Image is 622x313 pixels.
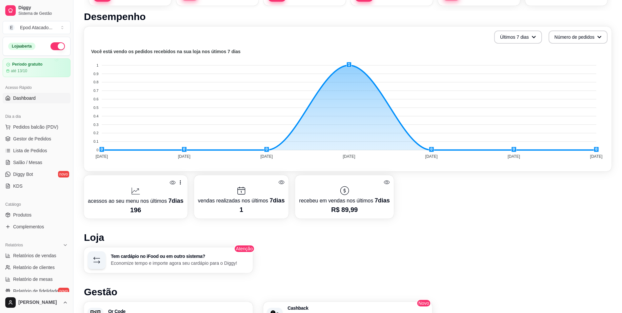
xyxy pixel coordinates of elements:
[93,106,98,110] tspan: 0.5
[234,245,255,253] span: Atenção
[3,181,70,191] a: KDS
[13,264,55,271] span: Relatório de clientes
[84,247,253,273] button: Tem cardápio no iFood ou em outro sistema?Economize tempo e importe agora seu cardápio para o Diggy!
[3,199,70,210] div: Catálogo
[549,31,608,44] button: Número de pedidos
[93,72,98,76] tspan: 0.9
[13,136,51,142] span: Gestor de Pedidos
[13,252,56,259] span: Relatórios de vendas
[88,196,184,205] p: acessos ao seu menu nos últimos
[93,80,98,84] tspan: 0.8
[168,198,183,204] span: 7 dias
[11,68,27,73] article: até 13/10
[13,212,31,218] span: Produtos
[84,232,612,243] h1: Loja
[13,288,59,294] span: Relatório de fidelidade
[299,205,390,214] p: R$ 89,99
[375,197,390,204] span: 7 dias
[13,124,58,130] span: Pedidos balcão (PDV)
[13,183,23,189] span: KDS
[299,196,390,205] p: recebeu em vendas nos últimos
[18,5,68,11] span: Diggy
[13,95,36,101] span: Dashboard
[3,157,70,168] a: Salão / Mesas
[3,111,70,122] div: Dia a dia
[3,262,70,273] a: Relatório de clientes
[84,286,612,298] h1: Gestão
[93,131,98,135] tspan: 0.2
[3,145,70,156] a: Lista de Pedidos
[416,299,431,307] span: Novo
[508,154,520,159] tspan: [DATE]
[13,159,42,166] span: Salão / Mesas
[111,260,249,266] p: Economize tempo e importe agora seu cardápio para o Diggy!
[93,114,98,118] tspan: 0.4
[270,197,285,204] span: 7 dias
[425,154,438,159] tspan: [DATE]
[590,154,603,159] tspan: [DATE]
[5,242,23,248] span: Relatórios
[3,134,70,144] a: Gestor de Pedidos
[3,250,70,261] a: Relatórios de vendas
[18,300,60,305] span: [PERSON_NAME]
[3,169,70,179] a: Diggy Botnovo
[93,97,98,101] tspan: 0.6
[494,31,542,44] button: Últimos 7 dias
[93,123,98,127] tspan: 0.3
[13,147,47,154] span: Lista de Pedidos
[12,62,43,67] article: Período gratuito
[3,122,70,132] button: Pedidos balcão (PDV)
[95,154,108,159] tspan: [DATE]
[18,11,68,16] span: Sistema de Gestão
[88,205,184,215] p: 196
[198,196,285,205] p: vendas realizadas nos últimos
[8,43,35,50] div: Loja aberta
[3,3,70,18] a: DiggySistema de Gestão
[8,24,15,31] span: E
[3,210,70,220] a: Produtos
[96,148,98,152] tspan: 0
[3,295,70,310] button: [PERSON_NAME]
[3,21,70,34] button: Select a team
[13,276,53,282] span: Relatório de mesas
[178,154,191,159] tspan: [DATE]
[84,11,612,23] h1: Desempenho
[93,89,98,93] tspan: 0.7
[3,58,70,77] a: Período gratuitoaté 13/10
[13,171,33,177] span: Diggy Bot
[198,205,285,214] p: 1
[3,82,70,93] div: Acesso Rápido
[111,254,249,259] h3: Tem cardápio no iFood ou em outro sistema?
[91,49,241,54] text: Você está vendo os pedidos recebidos na sua loja nos útimos 7 dias
[3,93,70,103] a: Dashboard
[288,306,428,310] h3: Cashback
[3,274,70,284] a: Relatório de mesas
[260,154,273,159] tspan: [DATE]
[93,139,98,143] tspan: 0.1
[20,24,52,31] div: Epod Atacado ...
[50,42,65,50] button: Alterar Status
[96,63,98,67] tspan: 1
[3,286,70,296] a: Relatório de fidelidadenovo
[13,223,44,230] span: Complementos
[3,221,70,232] a: Complementos
[343,154,355,159] tspan: [DATE]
